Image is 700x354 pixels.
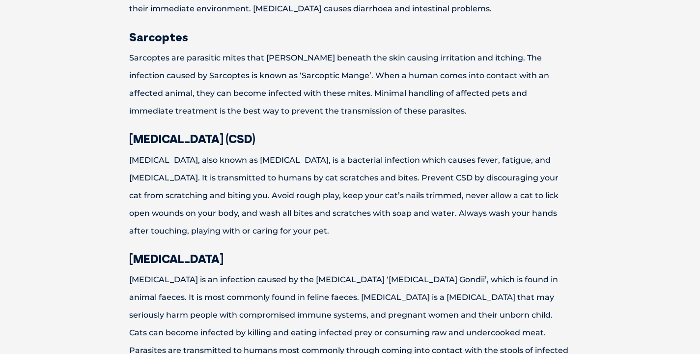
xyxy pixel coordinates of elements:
p: [MEDICAL_DATA], also known as [MEDICAL_DATA], is a bacterial infection which causes fever, fatigu... [95,151,606,240]
h3: Sarcoptes [95,31,606,43]
h3: [MEDICAL_DATA] [95,253,606,265]
h3: [MEDICAL_DATA] (CSD) [95,133,606,145]
p: Sarcoptes are parasitic mites that [PERSON_NAME] beneath the skin causing irritation and itching.... [95,49,606,120]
